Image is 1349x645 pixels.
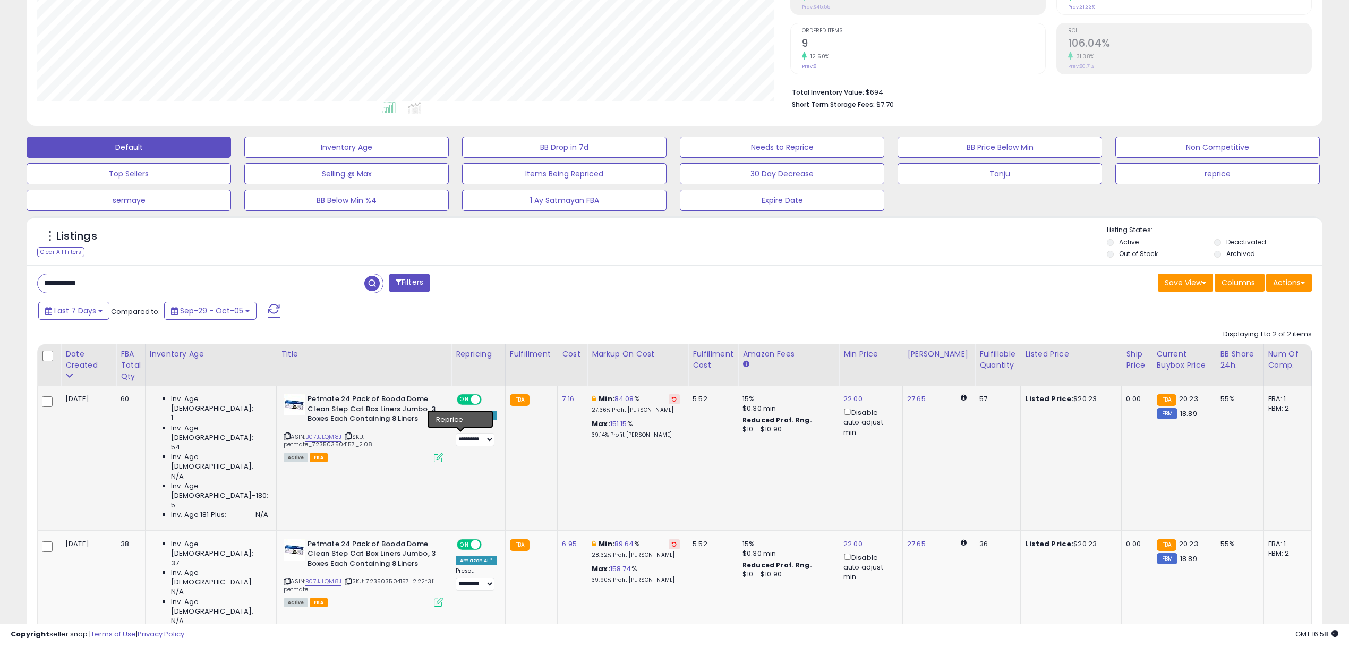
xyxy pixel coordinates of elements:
[592,395,596,402] i: This overrides the store level min markup for this listing
[180,305,243,316] span: Sep-29 - Oct-05
[592,419,680,439] div: %
[244,190,449,211] button: BB Below Min %4
[510,394,530,406] small: FBA
[171,472,184,481] span: N/A
[587,344,688,386] th: The percentage added to the cost of goods (COGS) that forms the calculator for Min & Max prices.
[680,137,884,158] button: Needs to Reprice
[1268,404,1303,413] div: FBM: 2
[510,539,530,551] small: FBA
[592,419,610,429] b: Max:
[1220,539,1256,549] div: 55%
[898,137,1102,158] button: BB Price Below Min
[121,394,137,404] div: 60
[843,406,894,437] div: Disable auto adjust min
[27,163,231,184] button: Top Sellers
[1268,539,1303,549] div: FBA: 1
[599,394,614,404] b: Min:
[672,541,677,547] i: Revert to store-level Min Markup
[742,415,812,425] b: Reduced Prof. Rng.
[171,568,268,587] span: Inv. Age [DEMOGRAPHIC_DATA]:
[592,431,680,439] p: 39.14% Profit [PERSON_NAME]
[310,453,328,462] span: FBA
[27,137,231,158] button: Default
[284,598,308,607] span: All listings currently available for purchase on Amazon
[310,598,328,607] span: FBA
[1226,249,1255,258] label: Archived
[11,629,49,639] strong: Copyright
[1222,277,1255,288] span: Columns
[284,453,308,462] span: All listings currently available for purchase on Amazon
[792,88,864,97] b: Total Inventory Value:
[65,349,112,371] div: Date Created
[1025,349,1117,360] div: Listed Price
[1119,237,1139,247] label: Active
[802,4,830,10] small: Prev: $45.55
[742,539,831,549] div: 15%
[171,452,268,471] span: Inv. Age [DEMOGRAPHIC_DATA]:
[610,419,627,429] a: 151.15
[480,540,497,549] span: OFF
[614,539,634,549] a: 89.64
[11,630,184,640] div: seller snap | |
[171,500,175,510] span: 5
[171,597,268,616] span: Inv. Age [DEMOGRAPHIC_DATA]:
[562,539,577,549] a: 6.95
[462,137,667,158] button: BB Drop in 7d
[284,394,305,415] img: 416eG4ZEIIL._SL40_.jpg
[742,570,831,579] div: $10 - $10.90
[693,394,730,404] div: 5.52
[171,443,180,452] span: 54
[1226,237,1266,247] label: Deactivated
[1157,408,1177,419] small: FBM
[843,539,863,549] a: 22.00
[843,349,898,360] div: Min Price
[979,349,1016,371] div: Fulfillable Quantity
[65,394,108,404] div: [DATE]
[1268,349,1307,371] div: Num of Comp.
[1179,539,1198,549] span: 20.23
[1068,63,1094,70] small: Prev: 80.71%
[1215,274,1265,292] button: Columns
[244,137,449,158] button: Inventory Age
[1068,28,1311,34] span: ROI
[802,63,816,70] small: Prev: 8
[171,558,179,568] span: 37
[305,577,341,586] a: B07JJLQM8J
[284,539,443,606] div: ASIN:
[907,539,926,549] a: 27.65
[742,404,831,413] div: $0.30 min
[1157,349,1211,371] div: Current Buybox Price
[456,556,497,565] div: Amazon AI *
[111,307,160,317] span: Compared to:
[979,394,1012,404] div: 57
[284,394,443,461] div: ASIN:
[1268,549,1303,558] div: FBM: 2
[1025,539,1113,549] div: $20.23
[672,396,677,402] i: Revert to store-level Min Markup
[592,564,680,584] div: %
[742,549,831,558] div: $0.30 min
[1180,409,1197,419] span: 18.89
[1126,394,1143,404] div: 0.00
[308,394,437,427] b: Petmate 24 Pack of Booda Dome Clean Step Cat Box Liners Jumbo, 3 Boxes Each Containing 8 Liners
[27,190,231,211] button: sermaye
[1025,539,1073,549] b: Listed Price:
[171,413,173,423] span: 1
[281,349,447,360] div: Title
[1068,4,1095,10] small: Prev: 31.33%
[562,349,583,360] div: Cost
[308,539,437,572] b: Petmate 24 Pack of Booda Dome Clean Step Cat Box Liners Jumbo, 3 Boxes Each Containing 8 Liners
[1157,539,1176,551] small: FBA
[171,510,227,520] span: Inv. Age 181 Plus:
[456,349,501,360] div: Repricing
[876,99,894,109] span: $7.70
[91,629,136,639] a: Terms of Use
[150,349,272,360] div: Inventory Age
[1157,394,1176,406] small: FBA
[680,190,884,211] button: Expire Date
[456,422,497,446] div: Preset:
[1126,539,1143,549] div: 0.00
[456,567,497,591] div: Preset:
[121,349,141,382] div: FBA Total Qty
[807,53,830,61] small: 12.50%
